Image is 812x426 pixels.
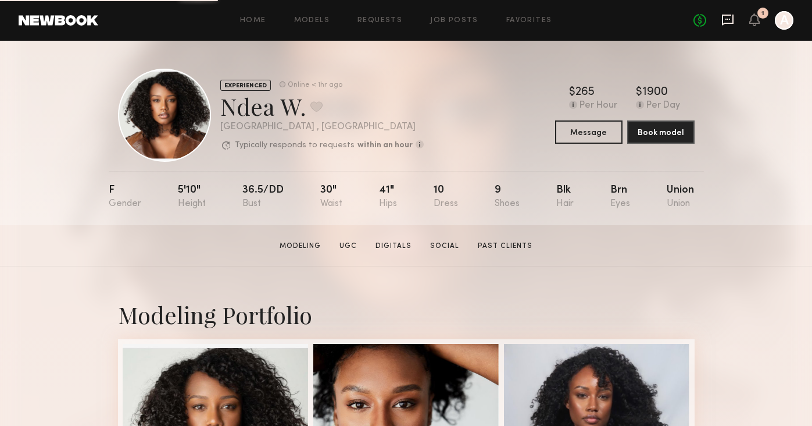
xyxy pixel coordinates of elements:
[775,11,793,30] a: A
[667,185,694,209] div: Union
[575,87,595,98] div: 265
[627,120,695,144] button: Book model
[220,122,424,132] div: [GEOGRAPHIC_DATA] , [GEOGRAPHIC_DATA]
[430,17,478,24] a: Job Posts
[109,185,141,209] div: F
[240,17,266,24] a: Home
[242,185,284,209] div: 36.5/dd
[220,91,424,122] div: Ndea W.
[761,10,764,17] div: 1
[235,141,355,150] p: Typically responds to requests
[580,101,617,111] div: Per Hour
[569,87,575,98] div: $
[506,17,552,24] a: Favorites
[320,185,342,209] div: 30"
[178,185,206,209] div: 5'10"
[275,241,325,251] a: Modeling
[371,241,416,251] a: Digitals
[220,80,271,91] div: EXPERIENCED
[555,120,623,144] button: Message
[556,185,574,209] div: Blk
[288,81,342,89] div: Online < 1hr ago
[294,17,330,24] a: Models
[357,17,402,24] a: Requests
[646,101,680,111] div: Per Day
[335,241,362,251] a: UGC
[610,185,630,209] div: Brn
[495,185,520,209] div: 9
[636,87,642,98] div: $
[118,299,695,330] div: Modeling Portfolio
[357,141,413,150] b: within an hour
[425,241,464,251] a: Social
[434,185,458,209] div: 10
[379,185,397,209] div: 41"
[642,87,668,98] div: 1900
[473,241,537,251] a: Past Clients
